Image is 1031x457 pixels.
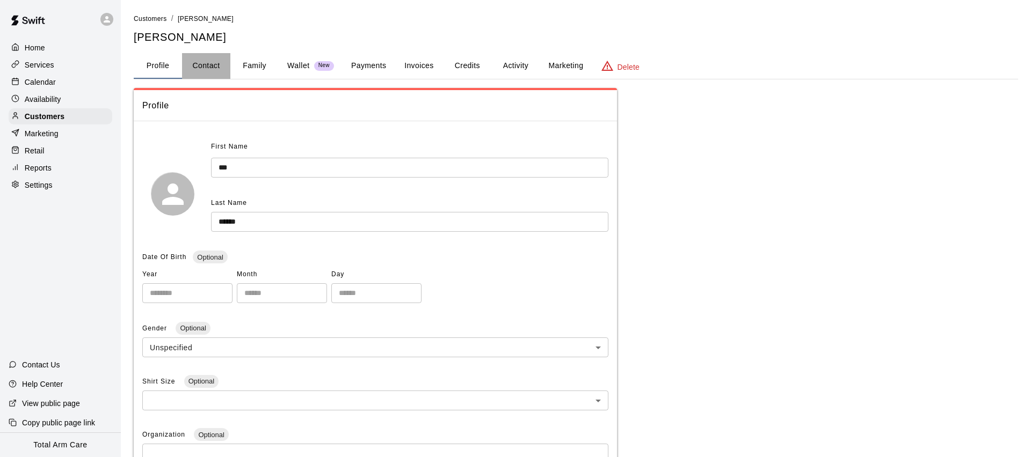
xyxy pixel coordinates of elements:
span: Optional [194,431,228,439]
span: Day [331,266,422,283]
span: New [314,62,334,69]
button: Activity [491,53,540,79]
a: Settings [9,177,112,193]
p: Home [25,42,45,53]
span: Organization [142,431,187,438]
a: Retail [9,143,112,159]
span: Optional [193,253,227,261]
span: Year [142,266,233,283]
button: Contact [182,53,230,79]
span: [PERSON_NAME] [178,15,234,23]
nav: breadcrumb [134,13,1018,25]
span: Date Of Birth [142,253,186,261]
p: Customers [25,111,64,122]
span: First Name [211,138,248,156]
p: View public page [22,398,80,409]
button: Invoices [395,53,443,79]
a: Customers [134,14,167,23]
p: Copy public page link [22,417,95,428]
p: Help Center [22,379,63,389]
button: Profile [134,53,182,79]
p: Marketing [25,128,59,139]
p: Total Arm Care [33,439,87,451]
a: Reports [9,160,112,176]
button: Marketing [540,53,592,79]
p: Services [25,60,54,70]
div: Unspecified [142,337,608,357]
h5: [PERSON_NAME] [134,30,1018,45]
span: Customers [134,15,167,23]
p: Reports [25,163,52,173]
button: Payments [343,53,395,79]
span: Last Name [211,199,247,207]
a: Calendar [9,74,112,90]
span: Optional [176,324,210,332]
a: Marketing [9,126,112,142]
p: Settings [25,180,53,190]
button: Credits [443,53,491,79]
p: Wallet [287,60,310,71]
p: Contact Us [22,359,60,370]
span: Optional [184,377,219,385]
button: Family [230,53,279,79]
span: Month [237,266,327,283]
span: Shirt Size [142,378,178,385]
a: Services [9,57,112,73]
a: Customers [9,108,112,124]
a: Home [9,40,112,56]
p: Calendar [25,77,56,87]
p: Retail [25,145,45,156]
p: Delete [618,62,640,72]
div: basic tabs example [134,53,1018,79]
span: Profile [142,99,608,113]
a: Availability [9,91,112,107]
li: / [171,13,173,24]
span: Gender [142,325,169,332]
p: Availability [25,94,61,105]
